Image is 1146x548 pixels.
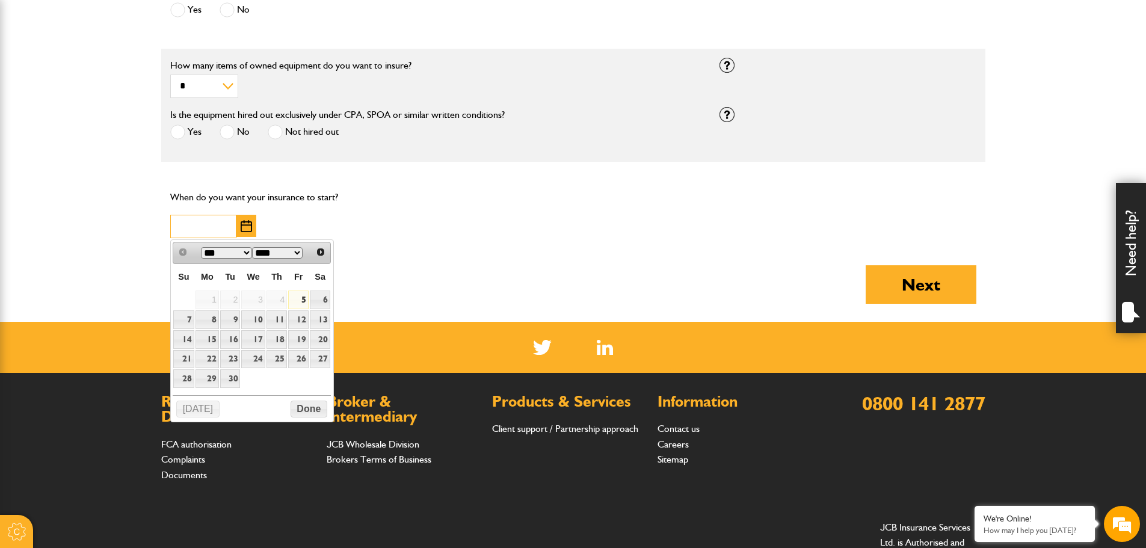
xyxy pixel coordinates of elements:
[161,394,315,425] h2: Regulations & Documents
[266,310,287,329] a: 11
[161,469,207,481] a: Documents
[20,67,51,84] img: d_20077148190_company_1631870298795_20077148190
[294,272,303,282] span: Friday
[197,6,226,35] div: Minimize live chat window
[220,350,241,369] a: 23
[241,310,265,329] a: 10
[288,291,309,309] a: 5
[196,350,219,369] a: 22
[291,401,327,417] button: Done
[862,392,985,415] a: 0800 141 2877
[16,218,220,360] textarea: Type your message and hit 'Enter'
[196,310,219,329] a: 8
[327,439,419,450] a: JCB Wholesale Division
[161,439,232,450] a: FCA authorisation
[220,2,250,17] label: No
[173,350,194,369] a: 21
[16,111,220,138] input: Enter your last name
[170,61,701,70] label: How many items of owned equipment do you want to insure?
[597,340,613,355] a: LinkedIn
[170,125,202,140] label: Yes
[247,272,260,282] span: Wednesday
[16,147,220,173] input: Enter your email address
[220,330,241,349] a: 16
[310,330,330,349] a: 20
[196,369,219,388] a: 29
[310,310,330,329] a: 13
[288,310,309,329] a: 12
[658,423,700,434] a: Contact us
[176,401,220,417] button: [DATE]
[327,454,431,465] a: Brokers Terms of Business
[984,514,1086,524] div: We're Online!
[288,330,309,349] a: 19
[170,189,427,205] p: When do you want your insurance to start?
[220,369,241,388] a: 30
[492,423,638,434] a: Client support / Partnership approach
[63,67,202,83] div: Chat with us now
[173,330,194,349] a: 14
[312,244,330,261] a: Next
[201,272,214,282] span: Monday
[170,110,505,120] label: Is the equipment hired out exclusively under CPA, SPOA or similar written conditions?
[170,2,202,17] label: Yes
[271,272,282,282] span: Thursday
[196,330,219,349] a: 15
[288,350,309,369] a: 26
[1116,183,1146,333] div: Need help?
[310,350,330,369] a: 27
[315,272,325,282] span: Saturday
[492,394,645,410] h2: Products & Services
[161,454,205,465] a: Complaints
[984,526,1086,535] p: How may I help you today?
[164,371,218,387] em: Start Chat
[658,454,688,465] a: Sitemap
[316,247,325,257] span: Next
[225,272,235,282] span: Tuesday
[658,394,811,410] h2: Information
[866,265,976,304] button: Next
[16,182,220,209] input: Enter your phone number
[220,125,250,140] label: No
[241,330,265,349] a: 17
[173,369,194,388] a: 28
[173,310,194,329] a: 7
[268,125,339,140] label: Not hired out
[658,439,689,450] a: Careers
[327,394,480,425] h2: Broker & Intermediary
[241,350,265,369] a: 24
[178,272,189,282] span: Sunday
[241,220,252,232] img: Choose date
[220,310,241,329] a: 9
[266,330,287,349] a: 18
[310,291,330,309] a: 6
[266,350,287,369] a: 25
[533,340,552,355] img: Twitter
[597,340,613,355] img: Linked In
